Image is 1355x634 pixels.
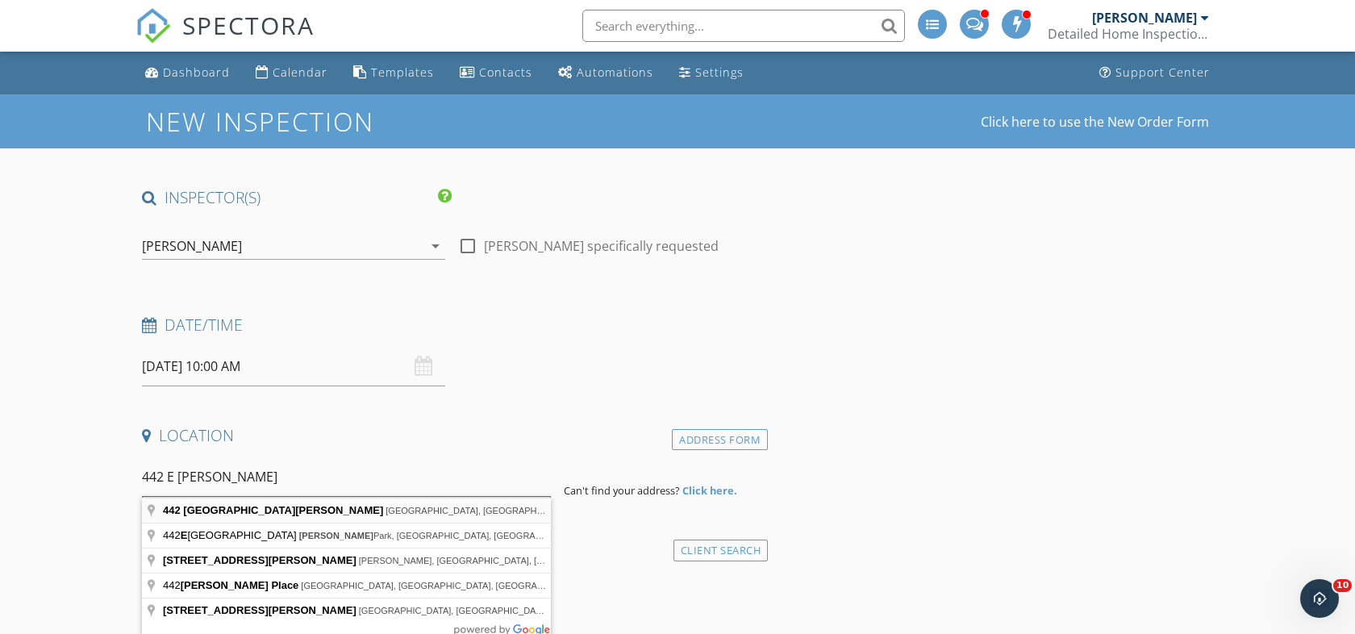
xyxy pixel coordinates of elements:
[359,606,646,615] span: [GEOGRAPHIC_DATA], [GEOGRAPHIC_DATA], [GEOGRAPHIC_DATA]
[981,115,1209,128] a: Click here to use the New Order Form
[1093,58,1216,88] a: Support Center
[673,58,750,88] a: Settings
[1092,10,1197,26] div: [PERSON_NAME]
[142,347,445,386] input: Select date
[163,604,356,616] span: [STREET_ADDRESS][PERSON_NAME]
[135,22,315,56] a: SPECTORA
[163,504,181,516] span: 442
[163,579,301,591] span: 442
[142,315,761,336] h4: Date/Time
[484,238,719,254] label: [PERSON_NAME] specifically requested
[552,58,660,88] a: Automations (Advanced)
[479,65,532,80] div: Contacts
[135,8,171,44] img: The Best Home Inspection Software - Spectora
[1333,579,1352,592] span: 10
[249,58,334,88] a: Calendar
[673,540,769,561] div: Client Search
[273,65,327,80] div: Calendar
[386,506,673,515] span: [GEOGRAPHIC_DATA], [GEOGRAPHIC_DATA], [GEOGRAPHIC_DATA]
[146,107,503,136] h1: New Inspection
[672,429,768,451] div: Address Form
[142,457,551,497] input: Address Search
[1048,26,1209,42] div: Detailed Home Inspections Cleveland Ohio
[371,65,434,80] div: Templates
[163,554,356,566] span: [STREET_ADDRESS][PERSON_NAME]
[181,529,188,541] span: E
[301,581,588,590] span: [GEOGRAPHIC_DATA], [GEOGRAPHIC_DATA], [GEOGRAPHIC_DATA]
[183,504,383,516] span: [GEOGRAPHIC_DATA][PERSON_NAME]
[564,483,680,498] span: Can't find your address?
[299,531,684,540] span: Park, [GEOGRAPHIC_DATA], [GEOGRAPHIC_DATA], [GEOGRAPHIC_DATA]
[453,58,539,88] a: Contacts
[182,8,315,42] span: SPECTORA
[163,65,230,80] div: Dashboard
[163,529,299,541] span: 442 [GEOGRAPHIC_DATA]
[299,531,373,540] span: [PERSON_NAME]
[426,236,445,256] i: arrow_drop_down
[142,187,452,208] h4: INSPECTOR(S)
[181,579,299,591] span: [PERSON_NAME] Place
[359,556,627,565] span: [PERSON_NAME], [GEOGRAPHIC_DATA], [GEOGRAPHIC_DATA]
[682,483,737,498] strong: Click here.
[1115,65,1210,80] div: Support Center
[1300,579,1339,618] iframe: Intercom live chat
[695,65,744,80] div: Settings
[142,239,242,253] div: [PERSON_NAME]
[582,10,905,42] input: Search everything...
[577,65,653,80] div: Automations
[139,58,236,88] a: Dashboard
[347,58,440,88] a: Templates
[142,425,761,446] h4: Location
